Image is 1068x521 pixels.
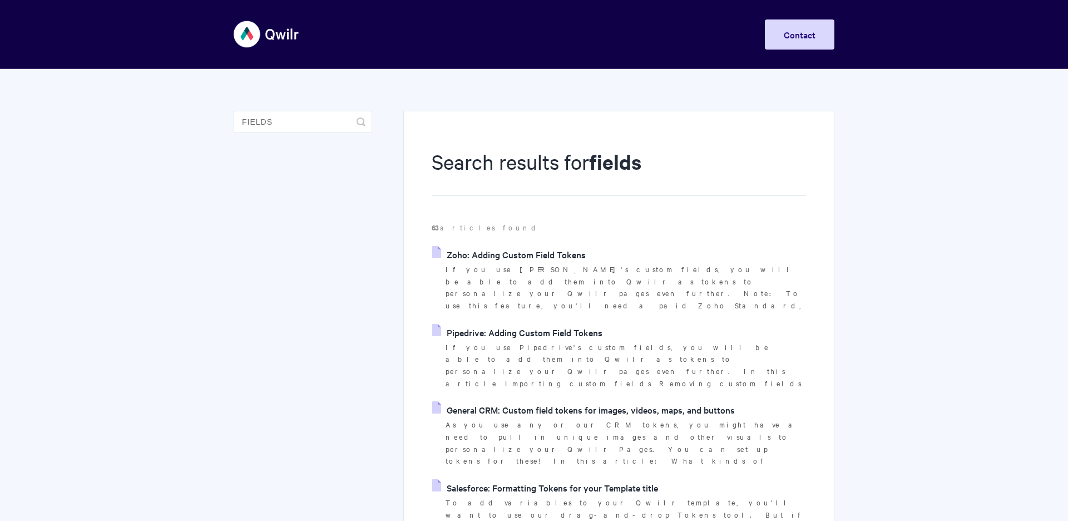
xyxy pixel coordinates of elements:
a: Pipedrive: Adding Custom Field Tokens [432,324,602,341]
a: General CRM: Custom field tokens for images, videos, maps, and buttons [432,401,735,418]
p: articles found [432,222,806,234]
input: Search [234,111,372,133]
h1: Search results for [432,148,806,196]
a: Salesforce: Formatting Tokens for your Template title [432,479,658,496]
strong: fields [589,148,641,175]
a: Zoho: Adding Custom Field Tokens [432,246,586,263]
p: If you use Pipedrive's custom fields, you will be able to add them into Qwilr as tokens to person... [446,341,806,390]
img: Qwilr Help Center [234,13,300,55]
a: Contact [765,19,834,50]
strong: 63 [432,222,440,233]
p: If you use [PERSON_NAME]'s custom fields, you will be able to add them into Qwilr as tokens to pe... [446,263,806,312]
p: As you use any or our CRM tokens, you might have a need to pull in unique images and other visual... [446,419,806,467]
